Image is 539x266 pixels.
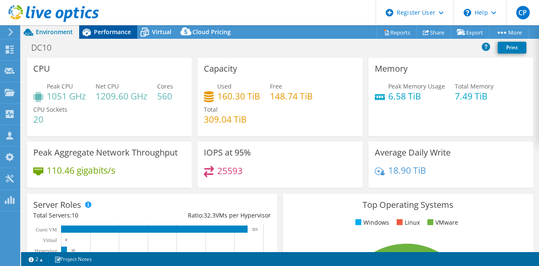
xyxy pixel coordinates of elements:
a: Print [498,42,526,54]
svg: \n [464,9,471,16]
a: Share [416,26,451,39]
span: Total [204,105,218,113]
text: 10 [71,248,75,253]
span: Free [270,82,282,90]
span: Performance [94,28,131,36]
span: Total Memory [455,82,494,90]
text: Hypervisor [35,248,57,254]
span: Cores [157,82,173,90]
h3: Top Operating Systems [289,200,527,210]
span: Cloud Pricing [192,28,231,36]
h3: Server Roles [33,200,81,210]
text: 0 [65,238,67,242]
h4: 1051 GHz [47,91,86,101]
h4: 110.46 gigabits/s [47,166,115,175]
h4: 560 [157,91,173,101]
h3: Average Daily Write [375,148,451,157]
h4: 18.90 TiB [388,166,426,175]
h4: 25593 [217,166,243,175]
a: Project Notes [48,254,98,264]
span: Used [217,82,232,90]
h4: 148.74 TiB [270,91,313,101]
h4: 7.49 TiB [455,91,494,101]
li: VMware [425,218,458,227]
a: More [489,26,528,39]
span: CPU Sockets [33,105,67,113]
span: Peak CPU [47,82,73,90]
h1: DC10 [27,43,64,52]
h3: Peak Aggregate Network Throughput [33,148,178,157]
text: Guest VM [36,227,57,233]
a: 2 [23,254,49,264]
div: Ratio: VMs per Hypervisor [152,211,271,220]
h4: 6.58 TiB [388,91,445,101]
h4: 20 [33,115,67,124]
span: 10 [72,211,78,219]
h4: 309.04 TiB [204,115,247,124]
h4: 1209.60 GHz [96,91,147,101]
span: Environment [36,28,73,36]
div: Total Servers: [33,211,152,220]
span: 32.3 [204,211,216,219]
h4: 160.30 TiB [217,91,260,101]
span: Net CPU [96,82,119,90]
span: Peak Memory Usage [388,82,445,90]
h3: CPU [33,64,50,73]
li: Linux [395,218,420,227]
text: 323 [252,227,258,231]
text: Virtual [43,237,57,243]
h3: Memory [375,64,408,73]
h3: Capacity [204,64,237,73]
span: CP [516,6,530,19]
a: Reports [376,26,417,39]
span: Virtual [152,28,171,36]
h3: IOPS at 95% [204,148,251,157]
a: Export [451,26,490,39]
li: Windows [353,218,389,227]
